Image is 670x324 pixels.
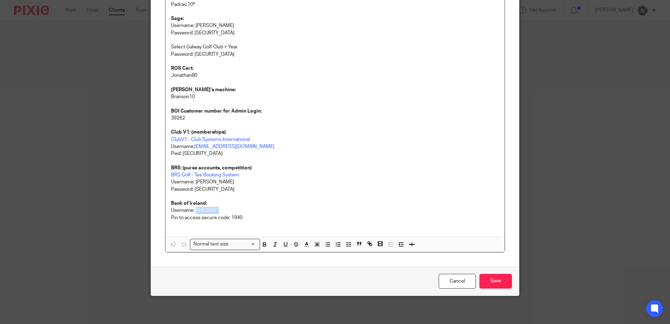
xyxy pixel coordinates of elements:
p: 39262 [171,115,499,122]
strong: BOI Customer number for Admin Login: [171,109,262,114]
p: Username: [PERSON_NAME] [171,178,499,185]
p: Username: [171,143,499,150]
p: Password: [SECURITY_DATA] [171,51,499,58]
a: Cancel [439,274,476,289]
a: ClubV1 - Club Systems International [171,137,250,142]
strong: Bank of Ireland: [171,201,207,206]
input: Search for option [231,241,256,248]
strong: BRS: (purse accounts, competition) [171,166,252,170]
strong: [PERSON_NAME]'s machine: [171,87,236,92]
p: Username: [PERSON_NAME] [171,22,499,29]
p: Padraic10* [171,1,499,8]
div: Search for option [190,239,260,250]
span: Normal text size [192,241,230,248]
p: Pin to access secure code: 1940 [171,214,499,221]
input: Save [479,274,512,289]
p: Password: [SECURITY_DATA] [171,186,499,193]
p: Pwd: [SECURITY_DATA] [171,150,499,157]
p: Select Galway Golf Club > Year [171,43,499,50]
p: Jonathan80 [171,72,499,79]
a: BRS Golf - Tee Booking System [171,173,239,177]
strong: ROS Cert: [171,66,193,71]
strong: Club V1: (memberships) [171,130,226,135]
p: Username: SHE25001 [171,207,499,214]
p: Password: [SECURITY_DATA] [171,29,499,36]
p: Branson10 [171,93,499,100]
strong: Sage: [171,16,184,21]
a: [EMAIL_ADDRESS][DOMAIN_NAME] [194,144,274,149]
